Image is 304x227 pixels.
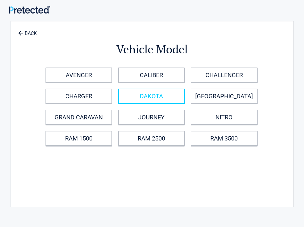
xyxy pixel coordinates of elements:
a: AVENGER [45,68,112,83]
a: GRAND CARAVAN [45,110,112,125]
a: RAM 2500 [118,131,185,146]
a: CHARGER [45,89,112,104]
a: JOURNEY [118,110,185,125]
img: Main Logo [9,6,50,14]
a: RAM 1500 [45,131,112,146]
a: BACK [17,25,38,36]
a: CHALLENGER [191,68,257,83]
h2: Vehicle Model [44,42,260,57]
a: NITRO [191,110,257,125]
a: DAKOTA [118,89,185,104]
a: RAM 3500 [191,131,257,146]
a: CALIBER [118,68,185,83]
a: [GEOGRAPHIC_DATA] [191,89,257,104]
